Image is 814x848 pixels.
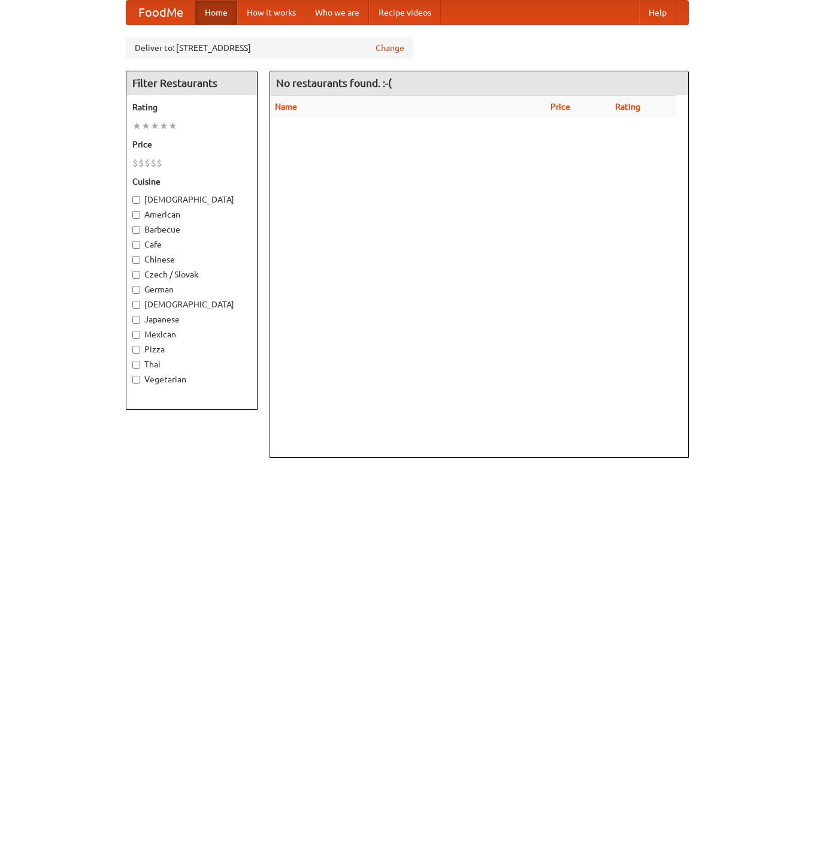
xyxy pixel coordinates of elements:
[132,298,251,310] label: [DEMOGRAPHIC_DATA]
[132,301,140,309] input: [DEMOGRAPHIC_DATA]
[639,1,676,25] a: Help
[132,373,251,385] label: Vegetarian
[369,1,441,25] a: Recipe videos
[615,102,640,111] a: Rating
[132,361,140,369] input: Thai
[150,119,159,132] li: ★
[126,1,195,25] a: FoodMe
[132,209,251,221] label: American
[195,1,237,25] a: Home
[132,256,140,264] input: Chinese
[132,313,251,325] label: Japanese
[132,226,140,234] input: Barbecue
[150,156,156,170] li: $
[126,37,413,59] div: Deliver to: [STREET_ADDRESS]
[132,211,140,219] input: American
[305,1,369,25] a: Who we are
[132,343,251,355] label: Pizza
[168,119,177,132] li: ★
[141,119,150,132] li: ★
[156,156,162,170] li: $
[138,156,144,170] li: $
[132,241,140,249] input: Cafe
[132,101,251,113] h5: Rating
[132,316,140,324] input: Japanese
[126,71,257,95] h4: Filter Restaurants
[132,376,140,384] input: Vegetarian
[132,271,140,279] input: Czech / Slovak
[132,194,251,206] label: [DEMOGRAPHIC_DATA]
[275,102,297,111] a: Name
[132,283,251,295] label: German
[237,1,305,25] a: How it works
[132,176,251,188] h5: Cuisine
[132,138,251,150] h5: Price
[132,224,251,236] label: Barbecue
[132,358,251,370] label: Thai
[132,119,141,132] li: ★
[132,254,251,265] label: Chinese
[132,331,140,339] input: Mexican
[132,196,140,204] input: [DEMOGRAPHIC_DATA]
[276,77,392,89] ng-pluralize: No restaurants found. :-(
[132,286,140,294] input: German
[376,42,404,54] a: Change
[132,346,140,354] input: Pizza
[144,156,150,170] li: $
[132,156,138,170] li: $
[132,328,251,340] label: Mexican
[132,268,251,280] label: Czech / Slovak
[159,119,168,132] li: ★
[550,102,570,111] a: Price
[132,239,251,251] label: Cafe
